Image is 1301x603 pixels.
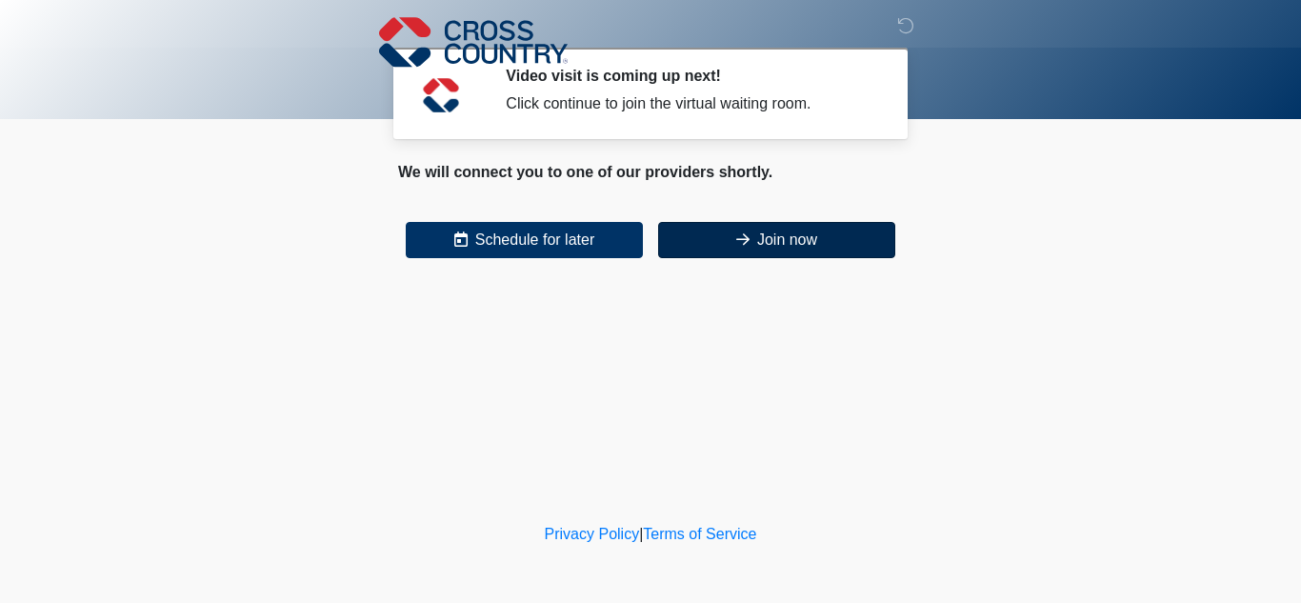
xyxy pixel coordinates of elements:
[545,526,640,542] a: Privacy Policy
[398,161,903,184] div: We will connect you to one of our providers shortly.
[639,526,643,542] a: |
[506,92,874,115] div: Click continue to join the virtual waiting room.
[379,14,568,70] img: Cross Country Logo
[406,222,643,258] button: Schedule for later
[658,222,895,258] button: Join now
[412,67,470,124] img: Agent Avatar
[643,526,756,542] a: Terms of Service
